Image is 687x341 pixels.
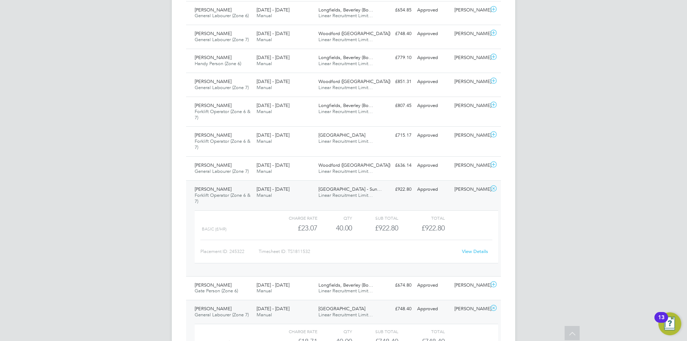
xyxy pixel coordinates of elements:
div: Sub Total [352,327,398,336]
span: Manual [257,138,272,144]
span: [DATE] - [DATE] [257,78,289,84]
span: [PERSON_NAME] [195,162,232,168]
span: Handy Person (Zone 6) [195,60,241,67]
div: [PERSON_NAME] [452,303,489,315]
div: Approved [414,160,452,171]
span: Linear Recruitment Limit… [318,192,373,198]
span: [DATE] - [DATE] [257,186,289,192]
button: Open Resource Center, 13 new notifications [658,312,681,335]
div: [PERSON_NAME] [452,160,489,171]
div: £779.10 [377,52,414,64]
div: £654.85 [377,4,414,16]
span: [PERSON_NAME] [195,306,232,312]
div: Approved [414,279,452,291]
div: £851.31 [377,76,414,88]
div: Approved [414,52,452,64]
span: [GEOGRAPHIC_DATA] [318,306,365,312]
span: General Labourer (Zone 7) [195,84,249,91]
div: [PERSON_NAME] [452,76,489,88]
span: [GEOGRAPHIC_DATA] [318,132,365,138]
span: [PERSON_NAME] [195,7,232,13]
div: 40.00 [317,222,352,234]
div: [PERSON_NAME] [452,52,489,64]
div: Total [398,214,444,222]
div: Approved [414,28,452,40]
span: [PERSON_NAME] [195,186,232,192]
div: [PERSON_NAME] [452,4,489,16]
div: Placement ID: 245322 [200,246,259,257]
span: [GEOGRAPHIC_DATA] - Sun… [318,186,382,192]
div: Charge rate [271,327,317,336]
span: [DATE] - [DATE] [257,54,289,60]
span: Linear Recruitment Limit… [318,84,373,91]
span: Linear Recruitment Limit… [318,108,373,115]
div: [PERSON_NAME] [452,130,489,141]
span: [PERSON_NAME] [195,132,232,138]
div: £748.40 [377,28,414,40]
span: [PERSON_NAME] [195,282,232,288]
div: QTY [317,214,352,222]
div: [PERSON_NAME] [452,184,489,195]
span: Manual [257,108,272,115]
div: £636.14 [377,160,414,171]
span: General Labourer (Zone 7) [195,168,249,174]
div: £674.80 [377,279,414,291]
span: Manual [257,288,272,294]
span: Forklift Operator (Zone 6 & 7) [195,138,250,150]
span: Gate Person (Zone 6) [195,288,238,294]
span: Forklift Operator (Zone 6 & 7) [195,108,250,121]
div: £922.80 [377,184,414,195]
span: £922.80 [422,224,445,232]
div: Approved [414,130,452,141]
span: [DATE] - [DATE] [257,7,289,13]
span: [DATE] - [DATE] [257,30,289,36]
div: [PERSON_NAME] [452,28,489,40]
div: £715.17 [377,130,414,141]
div: £807.45 [377,100,414,112]
span: General Labourer (Zone 7) [195,312,249,318]
div: Charge rate [271,214,317,222]
div: Total [398,327,444,336]
div: [PERSON_NAME] [452,279,489,291]
span: Manual [257,13,272,19]
span: [DATE] - [DATE] [257,282,289,288]
span: Linear Recruitment Limit… [318,60,373,67]
div: £922.80 [352,222,398,234]
div: Approved [414,303,452,315]
span: Longfields, Beverley (Bo… [318,102,373,108]
span: Woodford ([GEOGRAPHIC_DATA]) [318,162,390,168]
div: Sub Total [352,214,398,222]
span: General Labourer (Zone 7) [195,36,249,43]
span: [DATE] - [DATE] [257,306,289,312]
div: Approved [414,76,452,88]
span: [DATE] - [DATE] [257,162,289,168]
span: Linear Recruitment Limit… [318,138,373,144]
span: Woodford ([GEOGRAPHIC_DATA]) [318,30,390,36]
span: Longfields, Beverley (Bo… [318,54,373,60]
span: [PERSON_NAME] [195,78,232,84]
div: QTY [317,327,352,336]
span: [DATE] - [DATE] [257,132,289,138]
span: Manual [257,36,272,43]
div: £23.07 [271,222,317,234]
span: [PERSON_NAME] [195,54,232,60]
span: Manual [257,312,272,318]
span: Linear Recruitment Limit… [318,168,373,174]
div: Timesheet ID: TS1811532 [259,246,457,257]
div: Approved [414,4,452,16]
span: Longfields, Beverley (Bo… [318,282,373,288]
div: 13 [658,317,664,327]
span: [PERSON_NAME] [195,102,232,108]
span: Woodford ([GEOGRAPHIC_DATA]) [318,78,390,84]
span: [DATE] - [DATE] [257,102,289,108]
span: Longfields, Beverley (Bo… [318,7,373,13]
span: Linear Recruitment Limit… [318,13,373,19]
div: £748.40 [377,303,414,315]
span: Linear Recruitment Limit… [318,36,373,43]
a: View Details [462,248,488,254]
span: Manual [257,60,272,67]
div: Approved [414,184,452,195]
span: Basic (£/HR) [202,226,226,232]
span: Linear Recruitment Limit… [318,288,373,294]
div: Approved [414,100,452,112]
